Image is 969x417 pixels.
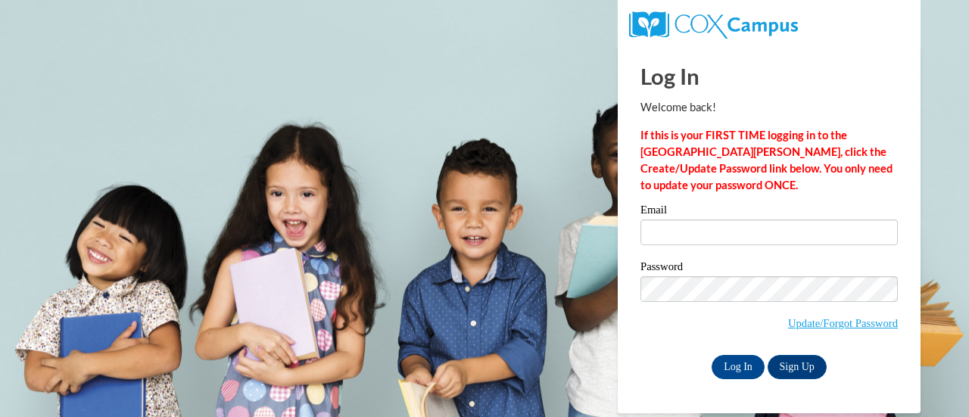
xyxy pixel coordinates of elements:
a: Update/Forgot Password [788,317,898,329]
label: Password [640,261,898,276]
h1: Log In [640,61,898,92]
a: Sign Up [768,355,827,379]
img: COX Campus [629,11,798,39]
label: Email [640,204,898,219]
a: COX Campus [629,17,798,30]
input: Log In [712,355,765,379]
p: Welcome back! [640,99,898,116]
strong: If this is your FIRST TIME logging in to the [GEOGRAPHIC_DATA][PERSON_NAME], click the Create/Upd... [640,129,893,191]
